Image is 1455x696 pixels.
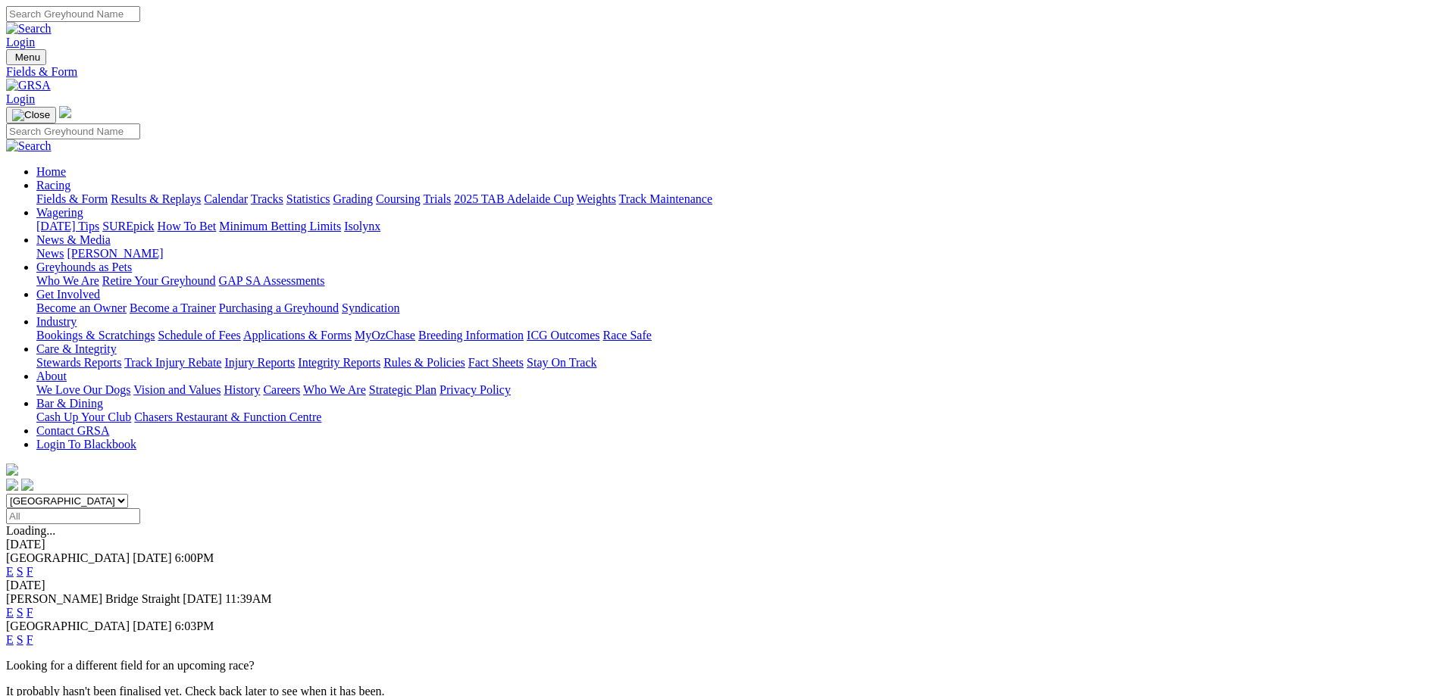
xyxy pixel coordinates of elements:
[27,633,33,646] a: F
[36,410,1449,424] div: Bar & Dining
[224,356,295,369] a: Injury Reports
[21,479,33,491] img: twitter.svg
[454,192,574,205] a: 2025 TAB Adelaide Cup
[102,274,216,287] a: Retire Your Greyhound
[6,123,140,139] input: Search
[36,247,1449,261] div: News & Media
[36,274,99,287] a: Who We Are
[15,51,40,63] span: Menu
[67,247,163,260] a: [PERSON_NAME]
[342,301,399,314] a: Syndication
[36,329,155,342] a: Bookings & Scratchings
[6,551,130,564] span: [GEOGRAPHIC_DATA]
[36,192,1449,206] div: Racing
[36,329,1449,342] div: Industry
[303,383,366,396] a: Who We Are
[36,424,109,437] a: Contact GRSA
[36,165,66,178] a: Home
[6,479,18,491] img: facebook.svg
[286,192,330,205] a: Statistics
[17,565,23,578] a: S
[219,220,341,233] a: Minimum Betting Limits
[355,329,415,342] a: MyOzChase
[134,410,321,423] a: Chasers Restaurant & Function Centre
[158,220,217,233] a: How To Bet
[6,65,1449,79] a: Fields & Form
[12,109,50,121] img: Close
[36,274,1449,288] div: Greyhounds as Pets
[6,508,140,524] input: Select date
[602,329,651,342] a: Race Safe
[6,49,46,65] button: Toggle navigation
[376,192,421,205] a: Coursing
[577,192,616,205] a: Weights
[204,192,248,205] a: Calendar
[333,192,373,205] a: Grading
[383,356,465,369] a: Rules & Policies
[36,233,111,246] a: News & Media
[36,356,1449,370] div: Care & Integrity
[175,620,214,632] span: 6:03PM
[27,606,33,619] a: F
[175,551,214,564] span: 6:00PM
[17,633,23,646] a: S
[36,206,83,219] a: Wagering
[27,565,33,578] a: F
[36,438,136,451] a: Login To Blackbook
[36,370,67,382] a: About
[36,192,108,205] a: Fields & Form
[527,356,596,369] a: Stay On Track
[36,220,1449,233] div: Wagering
[17,606,23,619] a: S
[468,356,524,369] a: Fact Sheets
[263,383,300,396] a: Careers
[225,592,272,605] span: 11:39AM
[36,397,103,410] a: Bar & Dining
[6,606,14,619] a: E
[102,220,154,233] a: SUREpick
[219,274,325,287] a: GAP SA Assessments
[6,633,14,646] a: E
[6,107,56,123] button: Toggle navigation
[619,192,712,205] a: Track Maintenance
[133,551,172,564] span: [DATE]
[224,383,260,396] a: History
[423,192,451,205] a: Trials
[124,356,221,369] a: Track Injury Rebate
[133,620,172,632] span: [DATE]
[36,301,1449,315] div: Get Involved
[111,192,201,205] a: Results & Replays
[369,383,436,396] a: Strategic Plan
[36,220,99,233] a: [DATE] Tips
[6,538,1449,551] div: [DATE]
[6,22,52,36] img: Search
[36,383,130,396] a: We Love Our Dogs
[6,620,130,632] span: [GEOGRAPHIC_DATA]
[36,383,1449,397] div: About
[133,383,221,396] a: Vision and Values
[6,579,1449,592] div: [DATE]
[6,463,18,476] img: logo-grsa-white.png
[36,410,131,423] a: Cash Up Your Club
[130,301,216,314] a: Become a Trainer
[6,92,35,105] a: Login
[36,301,127,314] a: Become an Owner
[298,356,380,369] a: Integrity Reports
[6,36,35,48] a: Login
[527,329,599,342] a: ICG Outcomes
[36,288,100,301] a: Get Involved
[36,356,121,369] a: Stewards Reports
[6,79,51,92] img: GRSA
[6,565,14,578] a: E
[59,106,71,118] img: logo-grsa-white.png
[6,6,140,22] input: Search
[183,592,222,605] span: [DATE]
[6,524,55,537] span: Loading...
[36,342,117,355] a: Care & Integrity
[6,592,180,605] span: [PERSON_NAME] Bridge Straight
[418,329,524,342] a: Breeding Information
[243,329,352,342] a: Applications & Forms
[219,301,339,314] a: Purchasing a Greyhound
[36,261,132,273] a: Greyhounds as Pets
